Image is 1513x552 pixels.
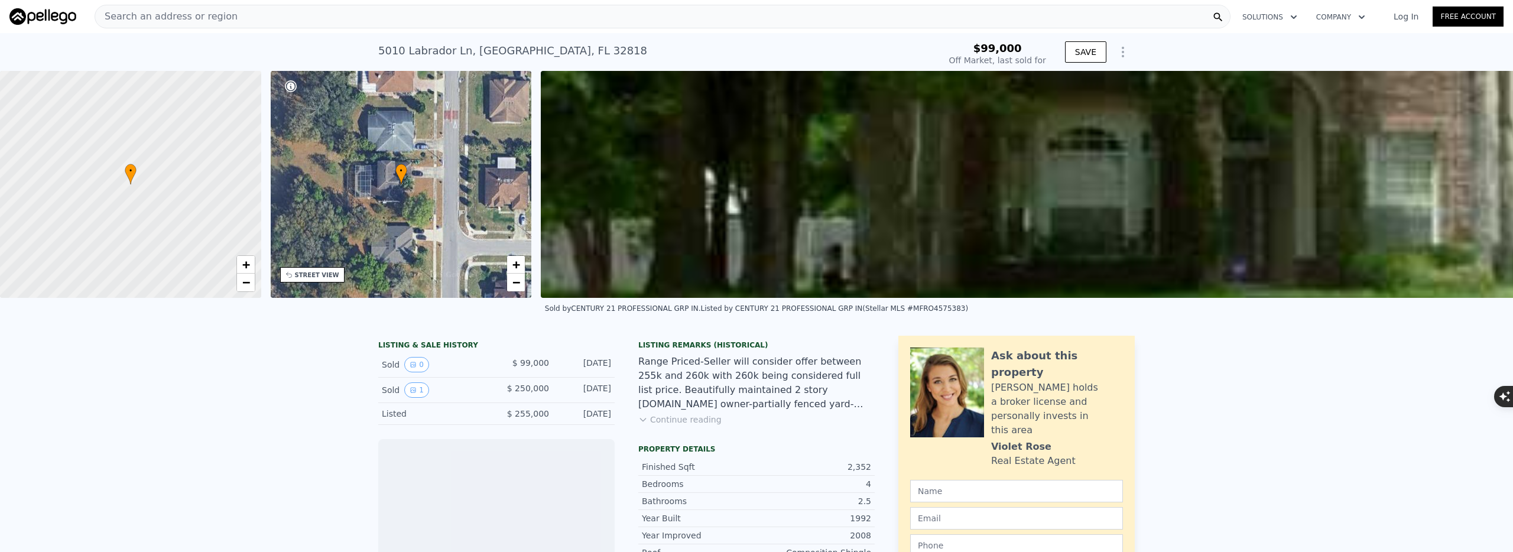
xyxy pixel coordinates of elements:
[1233,7,1307,28] button: Solutions
[242,257,249,272] span: +
[638,444,875,454] div: Property details
[559,408,611,420] div: [DATE]
[910,507,1123,530] input: Email
[395,165,407,176] span: •
[295,271,339,280] div: STREET VIEW
[395,164,407,184] div: •
[507,274,525,291] a: Zoom out
[991,381,1123,437] div: [PERSON_NAME] holds a broker license and personally invests in this area
[642,495,756,507] div: Bathrooms
[756,512,871,524] div: 1992
[378,340,615,352] div: LISTING & SALE HISTORY
[507,409,549,418] span: $ 255,000
[1065,41,1106,63] button: SAVE
[991,440,1051,454] div: Violet Rose
[382,382,487,398] div: Sold
[756,495,871,507] div: 2.5
[545,304,701,313] div: Sold by CENTURY 21 PROFESSIONAL GRP IN .
[1379,11,1433,22] a: Log In
[382,408,487,420] div: Listed
[949,54,1046,66] div: Off Market, last sold for
[756,461,871,473] div: 2,352
[756,530,871,541] div: 2008
[642,530,756,541] div: Year Improved
[756,478,871,490] div: 4
[237,274,255,291] a: Zoom out
[404,357,429,372] button: View historical data
[507,384,549,393] span: $ 250,000
[701,304,969,313] div: Listed by CENTURY 21 PROFESSIONAL GRP IN (Stellar MLS #MFRO4575383)
[642,461,756,473] div: Finished Sqft
[378,43,647,59] div: 5010 Labrador Ln , [GEOGRAPHIC_DATA] , FL 32818
[638,414,722,426] button: Continue reading
[95,9,238,24] span: Search an address or region
[1433,7,1504,27] a: Free Account
[125,165,137,176] span: •
[642,478,756,490] div: Bedrooms
[910,480,1123,502] input: Name
[1307,7,1375,28] button: Company
[559,357,611,372] div: [DATE]
[237,256,255,274] a: Zoom in
[512,257,520,272] span: +
[559,382,611,398] div: [DATE]
[1111,40,1135,64] button: Show Options
[382,357,487,372] div: Sold
[507,256,525,274] a: Zoom in
[638,340,875,350] div: Listing Remarks (Historical)
[242,275,249,290] span: −
[125,164,137,184] div: •
[512,275,520,290] span: −
[973,42,1022,54] span: $99,000
[991,454,1076,468] div: Real Estate Agent
[512,358,549,368] span: $ 99,000
[9,8,76,25] img: Pellego
[642,512,756,524] div: Year Built
[991,348,1123,381] div: Ask about this property
[404,382,429,398] button: View historical data
[638,355,875,411] div: Range Priced-Seller will consider offer between 255k and 260k with 260k being considered full lis...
